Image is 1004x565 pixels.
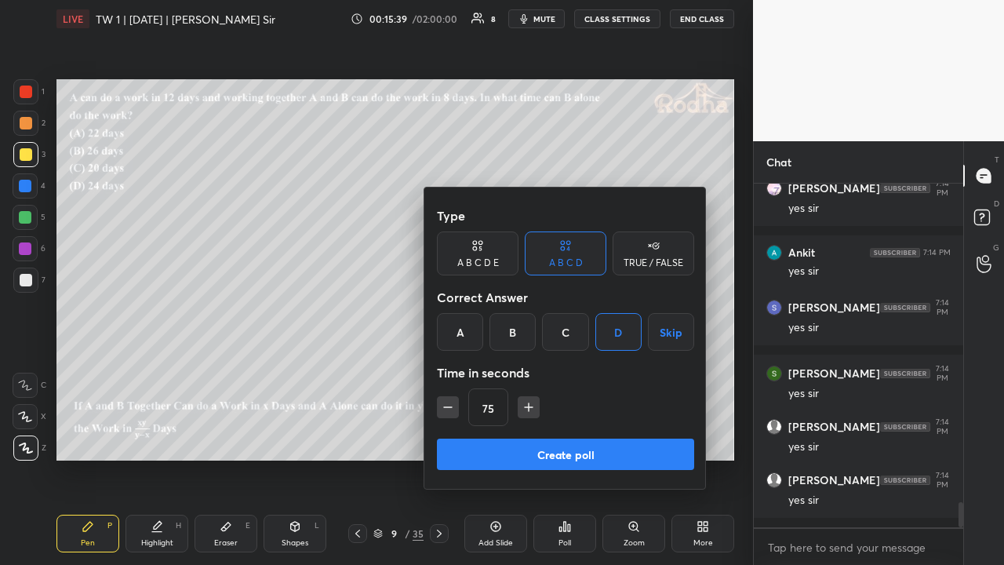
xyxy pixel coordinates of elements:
[624,258,683,268] div: TRUE / FALSE
[437,200,694,231] div: Type
[489,313,536,351] div: B
[437,439,694,470] button: Create poll
[542,313,588,351] div: C
[595,313,642,351] div: D
[648,313,694,351] button: Skip
[437,282,694,313] div: Correct Answer
[457,258,499,268] div: A B C D E
[549,258,583,268] div: A B C D
[437,357,694,388] div: Time in seconds
[437,313,483,351] div: A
